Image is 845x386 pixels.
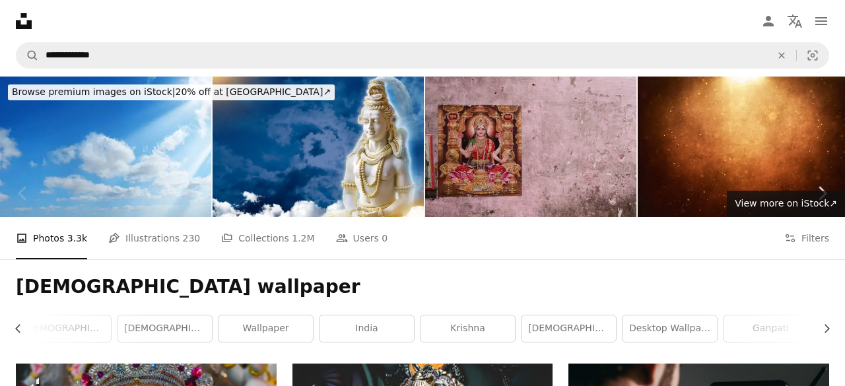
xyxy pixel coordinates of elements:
a: Illustrations 230 [108,217,200,259]
span: Browse premium images on iStock | [12,86,175,97]
a: Collections 1.2M [221,217,314,259]
a: Users 0 [336,217,388,259]
a: Home — Unsplash [16,13,32,29]
a: india [320,315,414,342]
a: Log in / Sign up [755,8,782,34]
img: 3d Wallpaper Lord Shiv with clouds and Sun Rays, God Mahadev mural 3D illustration [213,77,424,217]
button: scroll list to the left [16,315,30,342]
h1: [DEMOGRAPHIC_DATA] wallpaper [16,275,829,299]
button: Visual search [797,43,828,68]
a: desktop wallpaper [623,315,717,342]
span: 20% off at [GEOGRAPHIC_DATA] ↗ [12,86,331,97]
img: Hindu Symbol on Pink Wall [425,77,636,217]
span: 1.2M [292,231,314,245]
a: View more on iStock↗ [727,191,845,217]
button: scroll list to the right [815,315,829,342]
a: krishna [421,315,515,342]
button: Clear [767,43,796,68]
a: Next [799,130,845,257]
a: [DEMOGRAPHIC_DATA] [DEMOGRAPHIC_DATA] [17,315,111,342]
span: View more on iStock ↗ [735,198,837,209]
form: Find visuals sitewide [16,42,829,69]
span: 0 [382,231,388,245]
button: Menu [808,8,834,34]
button: Search Unsplash [17,43,39,68]
button: Language [782,8,808,34]
span: 230 [183,231,201,245]
a: [DEMOGRAPHIC_DATA] [118,315,212,342]
a: wallpaper [219,315,313,342]
a: [DEMOGRAPHIC_DATA] [522,315,616,342]
button: Filters [784,217,829,259]
a: ganpati [724,315,818,342]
